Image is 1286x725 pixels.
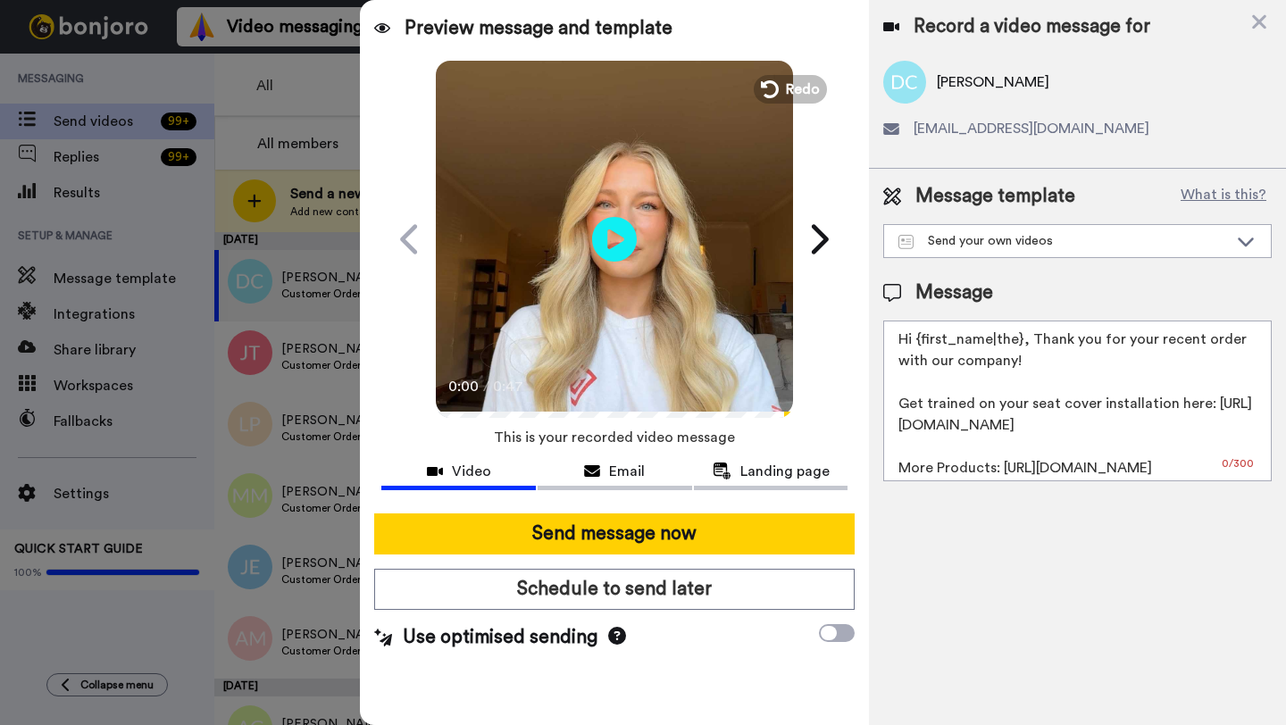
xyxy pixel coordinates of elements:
[915,183,1075,210] span: Message template
[448,376,480,397] span: 0:00
[914,118,1149,139] span: [EMAIL_ADDRESS][DOMAIN_NAME]
[609,461,645,482] span: Email
[1175,183,1272,210] button: What is this?
[898,235,914,249] img: Message-temps.svg
[403,624,597,651] span: Use optimised sending
[493,376,524,397] span: 0:47
[374,569,855,610] button: Schedule to send later
[374,513,855,554] button: Send message now
[483,376,489,397] span: /
[494,418,735,457] span: This is your recorded video message
[915,279,993,306] span: Message
[452,461,491,482] span: Video
[740,461,830,482] span: Landing page
[883,321,1272,481] textarea: Hi {first_name|the}, Thank you for your recent order with our company! Get trained on your seat c...
[898,232,1228,250] div: Send your own videos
